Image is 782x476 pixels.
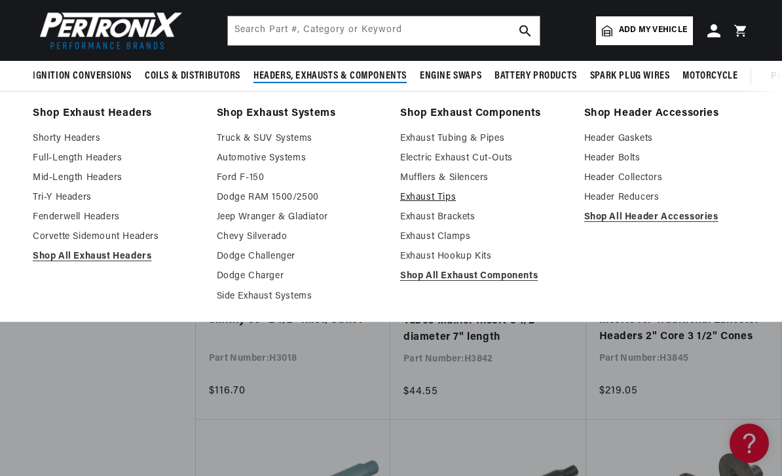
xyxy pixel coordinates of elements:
a: Ford F-150 [217,170,382,186]
a: Dodge Challenger [217,249,382,265]
a: Header Gaskets [584,131,750,147]
summary: Spark Plug Wires [584,61,677,92]
a: Fenderwell Headers [33,210,198,225]
a: Patriot Exhaust H3842 Side Tubes Muffler Insert 3 1/2" diameter 7" length [403,296,573,346]
a: Shorty Headers [33,131,198,147]
a: Exhaust Clamps [400,229,566,245]
a: Patriot Exhaust H3018 Muffler Smithy 30" 2 1/2" Inlet/Outlet [209,295,378,329]
a: Dodge Charger [217,268,382,284]
span: Coils & Distributors [145,69,240,83]
a: Electric Exhaust Cut-Outs [400,151,566,166]
summary: Headers, Exhausts & Components [247,61,413,92]
a: Exhaust Hookup Kits [400,249,566,265]
a: Header Bolts [584,151,750,166]
a: Dodge RAM 1500/2500 [217,190,382,206]
a: Header Collectors [584,170,750,186]
span: Spark Plug Wires [590,69,670,83]
a: Mid-Length Headers [33,170,198,186]
a: Mufflers & Silencers [400,170,566,186]
a: Chevy Silverado [217,229,382,245]
a: Full-Length Headers [33,151,198,166]
a: Patriot Exhaust H3845 Muffler Inserts for Traditional Lakester Headers 2" Core 3 1/2" Cones [599,295,768,346]
a: Exhaust Brackets [400,210,566,225]
a: Exhaust Tubing & Pipes [400,131,566,147]
summary: Motorcycle [676,61,744,92]
a: Shop All Exhaust Headers [33,249,198,265]
a: Header Reducers [584,190,750,206]
summary: Ignition Conversions [33,61,138,92]
a: Add my vehicle [596,16,693,45]
span: Ignition Conversions [33,69,132,83]
button: search button [511,16,540,45]
a: Shop Exhaust Systems [217,105,382,123]
summary: Coils & Distributors [138,61,247,92]
a: Shop Header Accessories [584,105,750,123]
a: Side Exhaust Systems [217,289,382,304]
a: Automotive Systems [217,151,382,166]
span: Headers, Exhausts & Components [253,69,407,83]
span: Battery Products [494,69,577,83]
a: Shop Exhaust Headers [33,105,198,123]
a: Exhaust Tips [400,190,566,206]
span: Engine Swaps [420,69,481,83]
span: Motorcycle [682,69,737,83]
summary: Engine Swaps [413,61,488,92]
summary: Battery Products [488,61,584,92]
a: Shop All Header Accessories [584,210,750,225]
a: Tri-Y Headers [33,190,198,206]
a: Truck & SUV Systems [217,131,382,147]
a: Shop Exhaust Components [400,105,566,123]
input: Search Part #, Category or Keyword [228,16,540,45]
a: Corvette Sidemount Headers [33,229,198,245]
a: Shop All Exhaust Components [400,268,566,284]
img: Pertronix [33,8,183,53]
a: Jeep Wranger & Gladiator [217,210,382,225]
span: Add my vehicle [619,24,687,37]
